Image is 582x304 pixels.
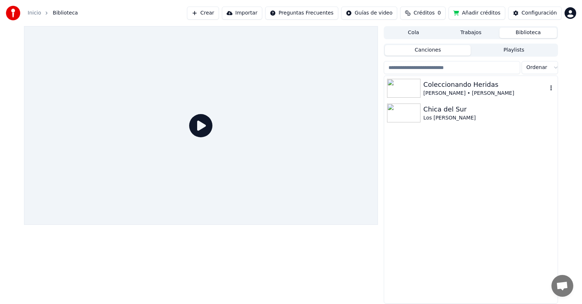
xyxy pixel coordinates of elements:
[551,275,573,297] a: Chat abierto
[423,104,555,114] div: Chica del Sur
[499,28,557,38] button: Biblioteca
[423,90,547,97] div: [PERSON_NAME] • [PERSON_NAME]
[28,9,78,17] nav: breadcrumb
[222,7,262,20] button: Importar
[471,45,557,56] button: Playlists
[508,7,562,20] button: Configuración
[6,6,20,20] img: youka
[438,9,441,17] span: 0
[400,7,446,20] button: Créditos0
[341,7,397,20] button: Guías de video
[414,9,435,17] span: Créditos
[526,64,547,71] span: Ordenar
[423,80,547,90] div: Coleccionando Heridas
[187,7,219,20] button: Crear
[385,45,471,56] button: Canciones
[423,114,555,122] div: Los [PERSON_NAME]
[265,7,338,20] button: Preguntas Frecuentes
[53,9,78,17] span: Biblioteca
[442,28,500,38] button: Trabajos
[385,28,442,38] button: Cola
[449,7,505,20] button: Añadir créditos
[522,9,557,17] div: Configuración
[28,9,41,17] a: Inicio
